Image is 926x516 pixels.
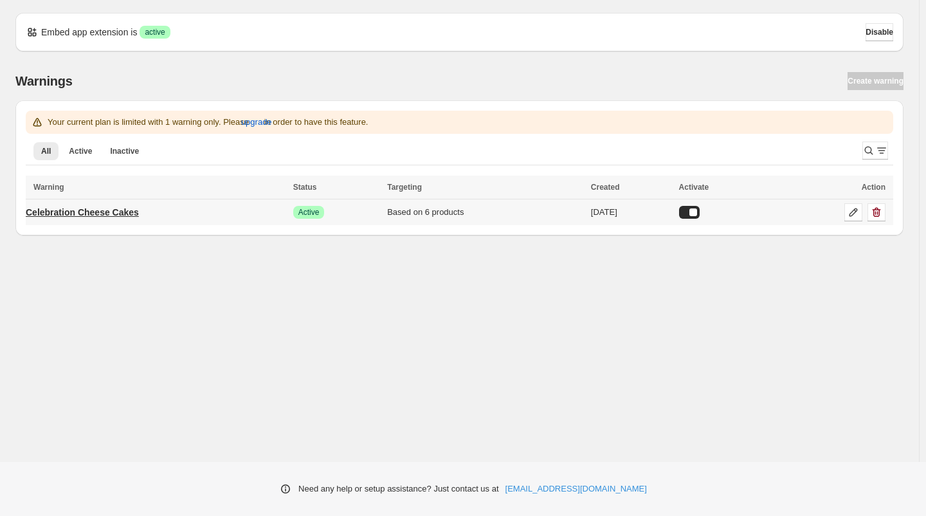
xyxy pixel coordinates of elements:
span: Action [862,183,885,192]
span: Disable [866,27,893,37]
span: Warning [33,183,64,192]
span: Status [293,183,317,192]
span: Targeting [387,183,422,192]
div: [DATE] [591,206,671,219]
span: Active [69,146,92,156]
button: Search and filter results [862,142,888,160]
div: Based on 6 products [387,206,583,219]
span: active [145,27,165,37]
span: Inactive [110,146,139,156]
p: Your current plan is limited with 1 warning only. Please in order to have this feature. [48,116,368,129]
a: [EMAIL_ADDRESS][DOMAIN_NAME] [505,483,647,495]
p: Embed app extension is [41,26,137,39]
span: Activate [679,183,709,192]
h2: Warnings [15,73,73,89]
span: Created [591,183,620,192]
span: All [41,146,51,156]
span: upgrade [241,116,272,129]
p: Celebration Cheese Cakes [26,206,139,219]
button: upgrade [241,112,272,133]
span: Active [298,207,320,217]
button: Disable [866,23,893,41]
a: Celebration Cheese Cakes [26,202,139,223]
